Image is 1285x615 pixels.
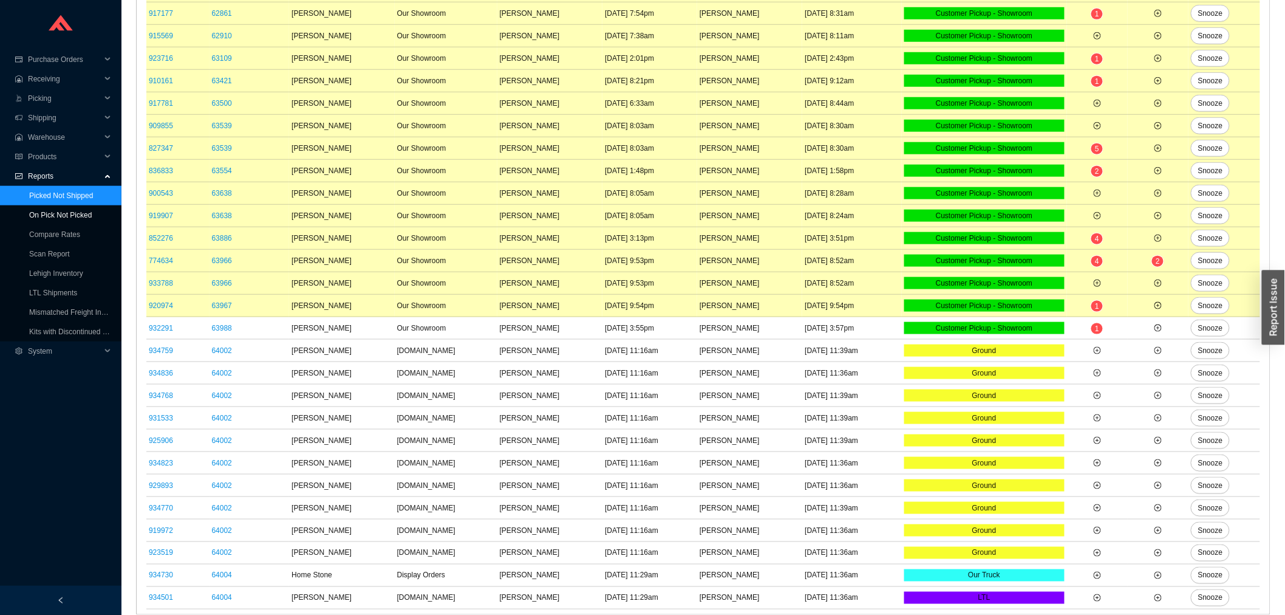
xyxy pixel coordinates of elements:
[1094,392,1101,399] span: plus-circle
[602,227,697,250] td: [DATE] 3:13pm
[1198,457,1223,469] span: Snooze
[697,160,802,182] td: [PERSON_NAME]
[149,391,173,400] a: 934768
[497,317,602,340] td: [PERSON_NAME]
[1094,100,1101,107] span: plus-circle
[802,272,901,295] td: [DATE] 8:52am
[29,328,120,336] a: Kits with Discontinued Parts
[149,459,173,467] a: 934823
[1095,235,1099,243] span: 4
[1095,77,1099,86] span: 1
[1154,302,1162,309] span: plus-circle
[497,340,602,362] td: [PERSON_NAME]
[1198,75,1223,87] span: Snooze
[395,340,497,362] td: [DOMAIN_NAME]
[497,25,602,47] td: [PERSON_NAME]
[289,137,394,160] td: [PERSON_NAME]
[289,92,394,115] td: [PERSON_NAME]
[149,32,173,40] a: 915569
[395,25,497,47] td: Our Showroom
[802,227,901,250] td: [DATE] 3:51pm
[149,346,173,355] a: 934759
[1091,256,1103,267] sup: 4
[1154,235,1162,242] span: plus-circle
[289,182,394,205] td: [PERSON_NAME]
[212,77,232,85] a: 63421
[395,272,497,295] td: Our Showroom
[395,295,497,317] td: Our Showroom
[1154,594,1162,602] span: plus-circle
[212,122,232,130] a: 63539
[1198,52,1223,64] span: Snooze
[1198,479,1223,492] span: Snooze
[1094,280,1101,287] span: plus-circle
[697,272,802,295] td: [PERSON_NAME]
[1095,325,1099,333] span: 1
[1154,459,1162,467] span: plus-circle
[1191,589,1230,606] button: Snooze
[1198,232,1223,244] span: Snooze
[1094,594,1101,602] span: plus-circle
[497,295,602,317] td: [PERSON_NAME]
[1198,142,1223,154] span: Snooze
[28,147,101,167] span: Products
[289,317,394,340] td: [PERSON_NAME]
[697,137,802,160] td: [PERSON_NAME]
[904,322,1065,334] div: Customer Pickup - Showroom
[1191,365,1230,382] button: Snooze
[1191,522,1230,539] button: Snooze
[289,160,394,182] td: [PERSON_NAME]
[1154,482,1162,489] span: plus-circle
[15,153,23,160] span: read
[212,369,232,377] a: 64002
[697,182,802,205] td: [PERSON_NAME]
[1154,55,1162,62] span: plus-circle
[1094,369,1101,377] span: plus-circle
[1095,167,1099,176] span: 2
[802,70,901,92] td: [DATE] 9:12am
[1154,504,1162,512] span: plus-circle
[212,481,232,490] a: 64002
[212,594,232,602] a: 64004
[497,47,602,70] td: [PERSON_NAME]
[149,9,173,18] a: 917177
[28,50,101,69] span: Purchase Orders
[212,549,232,557] a: 64002
[395,115,497,137] td: Our Showroom
[1091,53,1103,64] sup: 1
[697,2,802,25] td: [PERSON_NAME]
[1154,369,1162,377] span: plus-circle
[1154,167,1162,174] span: plus-circle
[697,250,802,272] td: [PERSON_NAME]
[602,47,697,70] td: [DATE] 2:01pm
[602,295,697,317] td: [DATE] 9:54pm
[1154,122,1162,129] span: plus-circle
[1154,414,1162,422] span: plus-circle
[1191,140,1230,157] button: Snooze
[1154,190,1162,197] span: plus-circle
[497,92,602,115] td: [PERSON_NAME]
[904,75,1065,87] div: Customer Pickup - Showroom
[1198,502,1223,514] span: Snooze
[1191,387,1230,404] button: Snooze
[212,279,232,287] a: 63966
[212,526,232,535] a: 64002
[212,436,232,445] a: 64002
[15,173,23,180] span: fund
[1191,410,1230,427] button: Snooze
[29,269,83,278] a: Lehigh Inventory
[212,144,232,153] a: 63539
[602,25,697,47] td: [DATE] 7:38am
[1198,187,1223,199] span: Snooze
[1191,275,1230,292] button: Snooze
[497,272,602,295] td: [PERSON_NAME]
[28,342,101,361] span: System
[1154,212,1162,219] span: plus-circle
[1094,482,1101,489] span: plus-circle
[904,187,1065,199] div: Customer Pickup - Showroom
[395,47,497,70] td: Our Showroom
[212,9,232,18] a: 62861
[1091,301,1103,312] sup: 1
[149,234,173,242] a: 852276
[1091,76,1103,87] sup: 1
